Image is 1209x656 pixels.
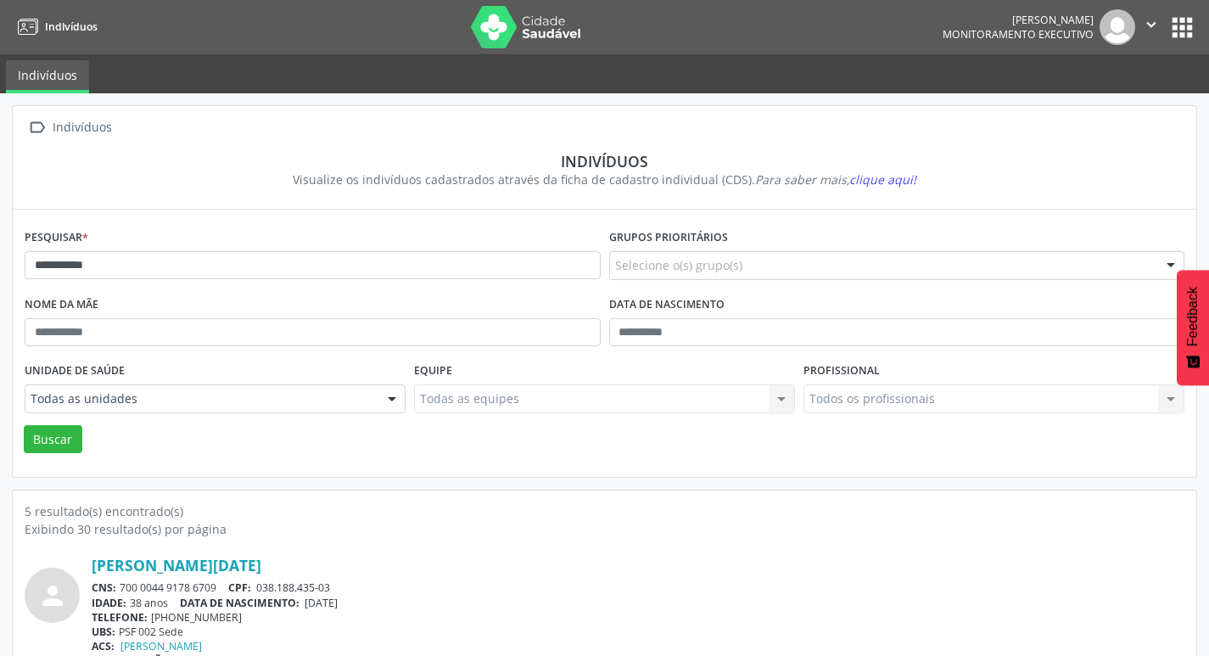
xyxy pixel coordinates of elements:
[92,625,115,639] span: UBS:
[24,425,82,454] button: Buscar
[25,358,125,384] label: Unidade de saúde
[305,596,338,610] span: [DATE]
[1185,287,1201,346] span: Feedback
[25,292,98,318] label: Nome da mãe
[25,520,1184,538] div: Exibindo 30 resultado(s) por página
[1177,270,1209,385] button: Feedback - Mostrar pesquisa
[92,610,148,625] span: TELEFONE:
[25,115,115,140] a:  Indivíduos
[609,225,728,251] label: Grupos prioritários
[849,171,916,188] span: clique aqui!
[25,115,49,140] i: 
[92,580,116,595] span: CNS:
[92,625,1184,639] div: PSF 002 Sede
[1135,9,1167,45] button: 
[1100,9,1135,45] img: img
[92,610,1184,625] div: [PHONE_NUMBER]
[92,556,261,575] a: [PERSON_NAME][DATE]
[36,152,1173,171] div: Indivíduos
[92,639,115,653] span: ACS:
[120,639,202,653] a: [PERSON_NAME]
[45,20,98,34] span: Indivíduos
[228,580,251,595] span: CPF:
[12,13,98,41] a: Indivíduos
[609,292,725,318] label: Data de nascimento
[92,580,1184,595] div: 700 0044 9178 6709
[31,390,371,407] span: Todas as unidades
[1142,15,1161,34] i: 
[25,502,1184,520] div: 5 resultado(s) encontrado(s)
[6,60,89,93] a: Indivíduos
[180,596,299,610] span: DATA DE NASCIMENTO:
[25,225,88,251] label: Pesquisar
[92,596,1184,610] div: 38 anos
[755,171,916,188] i: Para saber mais,
[49,115,115,140] div: Indivíduos
[256,580,330,595] span: 038.188.435-03
[943,27,1094,42] span: Monitoramento Executivo
[1167,13,1197,42] button: apps
[36,171,1173,188] div: Visualize os indivíduos cadastrados através da ficha de cadastro individual (CDS).
[615,256,742,274] span: Selecione o(s) grupo(s)
[92,596,126,610] span: IDADE:
[943,13,1094,27] div: [PERSON_NAME]
[803,358,880,384] label: Profissional
[414,358,452,384] label: Equipe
